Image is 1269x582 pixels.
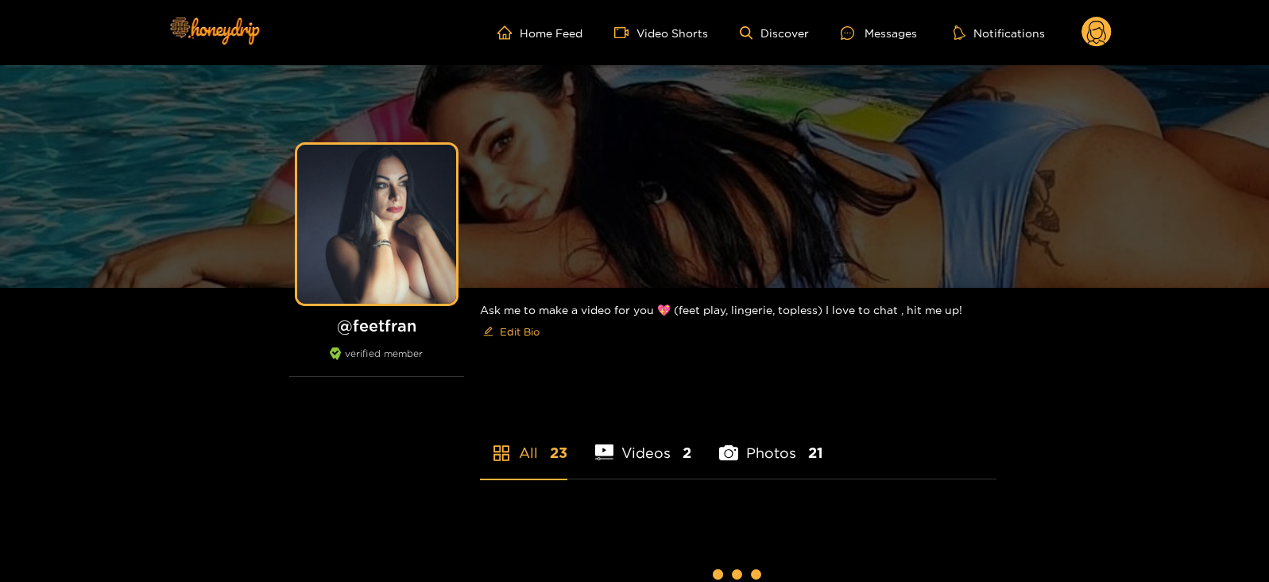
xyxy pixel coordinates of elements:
span: appstore [492,444,511,463]
span: 21 [808,443,823,463]
div: verified member [289,347,464,377]
a: Discover [740,26,809,40]
span: home [497,25,520,40]
h1: @ feetfran [289,316,464,336]
button: editEdit Bio [480,319,543,344]
div: Messages [841,24,917,42]
li: Photos [719,407,823,479]
span: edit [483,326,493,338]
span: Edit Bio [500,324,540,339]
a: Home Feed [497,25,582,40]
div: Ask me to make a video for you 💖 (feet play, lingerie, topless) I love to chat , hit me up! [480,288,996,357]
button: Notifications [949,25,1050,41]
span: 23 [550,443,567,463]
span: 2 [683,443,691,463]
li: Videos [595,407,692,479]
li: All [480,407,567,479]
span: video-camera [614,25,636,40]
a: Video Shorts [614,25,708,40]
